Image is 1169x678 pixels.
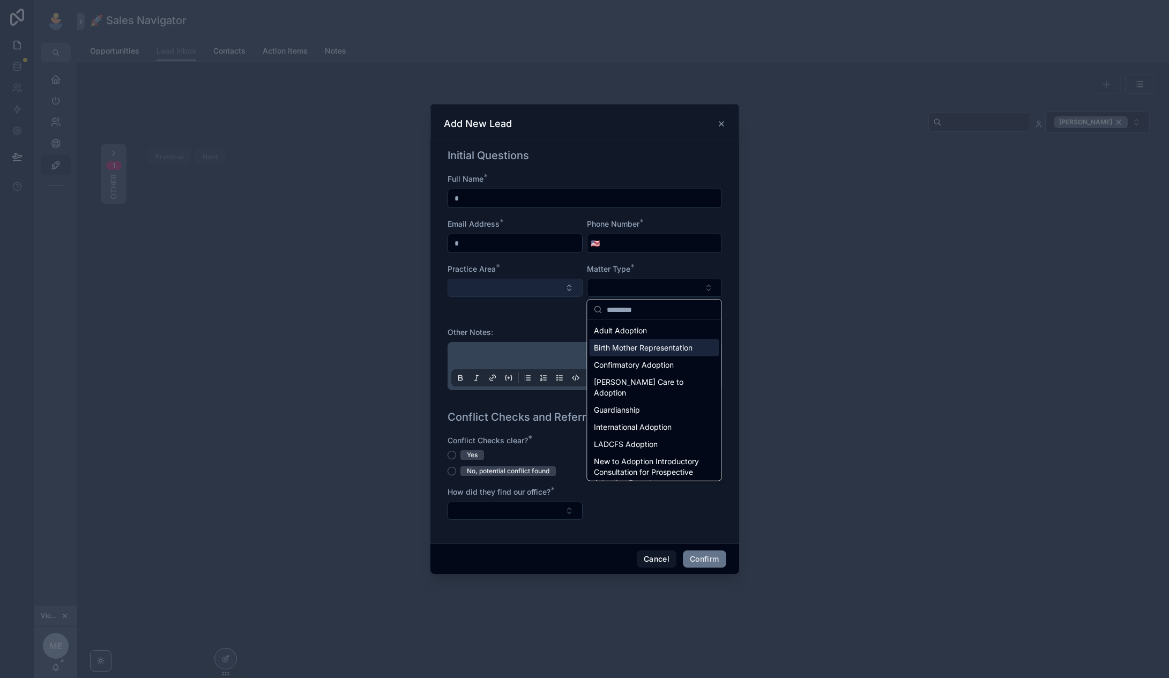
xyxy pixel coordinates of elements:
[594,422,672,433] span: International Adoption
[467,450,478,460] div: Yes
[594,325,647,336] span: Adult Adoption
[594,405,640,415] span: Guardianship
[594,360,674,370] span: Confirmatory Adoption
[448,148,529,163] h1: Initial Questions
[448,174,483,183] span: Full Name
[587,320,721,481] div: Suggestions
[448,409,601,424] h1: Conflict Checks and Referrals
[448,279,583,297] button: Select Button
[594,456,702,488] span: New to Adoption Introductory Consultation for Prospective Adopting Parents
[594,342,693,353] span: Birth Mother Representation
[591,238,600,249] span: 🇺🇸
[594,377,702,398] span: [PERSON_NAME] Care to Adoption
[637,550,676,568] button: Cancel
[444,117,512,130] h3: Add New Lead
[448,487,550,496] span: How did they find our office?
[448,436,528,445] span: Conflict Checks clear?
[587,279,722,297] button: Select Button
[587,264,630,273] span: Matter Type
[467,466,549,476] div: No, potential conflict found
[448,502,583,520] button: Select Button
[448,264,496,273] span: Practice Area
[594,439,658,450] span: LADCFS Adoption
[587,234,603,253] button: Select Button
[448,327,493,337] span: Other Notes:
[448,219,500,228] span: Email Address
[683,550,726,568] button: Confirm
[587,219,639,228] span: Phone Number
